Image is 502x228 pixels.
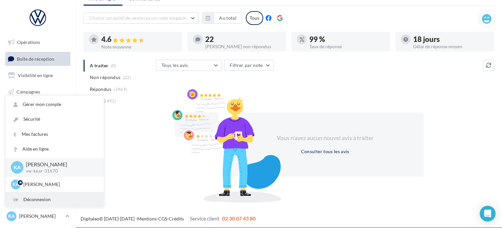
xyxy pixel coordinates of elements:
span: Campagnes [16,89,40,94]
p: [PERSON_NAME] [23,181,96,188]
div: Note moyenne [101,45,177,49]
button: Consulter tous les avis [298,148,352,155]
div: Déconnexion [6,192,104,207]
span: (22) [123,75,131,80]
span: KA [8,213,15,219]
a: KA [PERSON_NAME] [5,210,70,222]
span: Service client [190,215,219,221]
button: Au total [202,12,242,24]
div: 18 jours [413,36,489,43]
a: Boîte de réception [4,52,72,66]
a: Sécurité [6,112,104,127]
a: Contacts [4,101,72,115]
a: Médiathèque [4,117,72,131]
div: Tous [246,11,263,25]
div: 4.6 [101,36,177,43]
button: Tous les avis [156,60,222,71]
button: Au total [213,12,242,24]
a: Campagnes [4,85,72,99]
a: Opérations [4,35,72,49]
span: Non répondus [90,74,120,81]
div: 22 [205,36,281,43]
span: KA [13,181,19,188]
span: KA [13,164,21,171]
a: Campagnes DataOnDemand [4,172,72,191]
a: PLV et print personnalisable [4,150,72,170]
div: Taux de réponse [309,44,385,49]
span: Boîte de réception [17,56,54,61]
div: 99 % [309,36,385,43]
a: Aide en ligne [6,142,104,156]
a: Visibilité en ligne [4,69,72,82]
span: © [DATE]-[DATE] - - - [81,216,256,221]
span: Tous les avis [162,62,188,68]
div: Délai de réponse moyen [413,44,489,49]
span: 02 30 07 43 80 [222,215,256,221]
a: Mes factures [6,127,104,142]
div: [PERSON_NAME] non répondus [205,44,281,49]
p: vw-kear-31670 [26,168,93,174]
span: Répondus [90,86,111,93]
span: (2469) [113,87,127,92]
div: Open Intercom Messenger [480,206,495,221]
p: [PERSON_NAME] [19,213,63,219]
span: Visibilité en ligne [18,73,53,78]
a: CGS [158,216,167,221]
button: Choisir un point de vente ou un code magasin [84,12,199,24]
p: [PERSON_NAME] [26,161,93,168]
span: Opérations [17,39,40,45]
div: Vous n'avez aucun nouvel avis à traiter [268,134,382,142]
a: Mentions [137,216,157,221]
span: (2491) [102,98,116,104]
button: Filtrer par note [224,60,274,71]
span: Choisir un point de vente ou un code magasin [89,15,187,21]
a: Digitaleo [81,216,99,221]
a: Crédits [169,216,184,221]
a: Gérer mon compte [6,97,104,112]
a: Calendrier [4,134,72,148]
